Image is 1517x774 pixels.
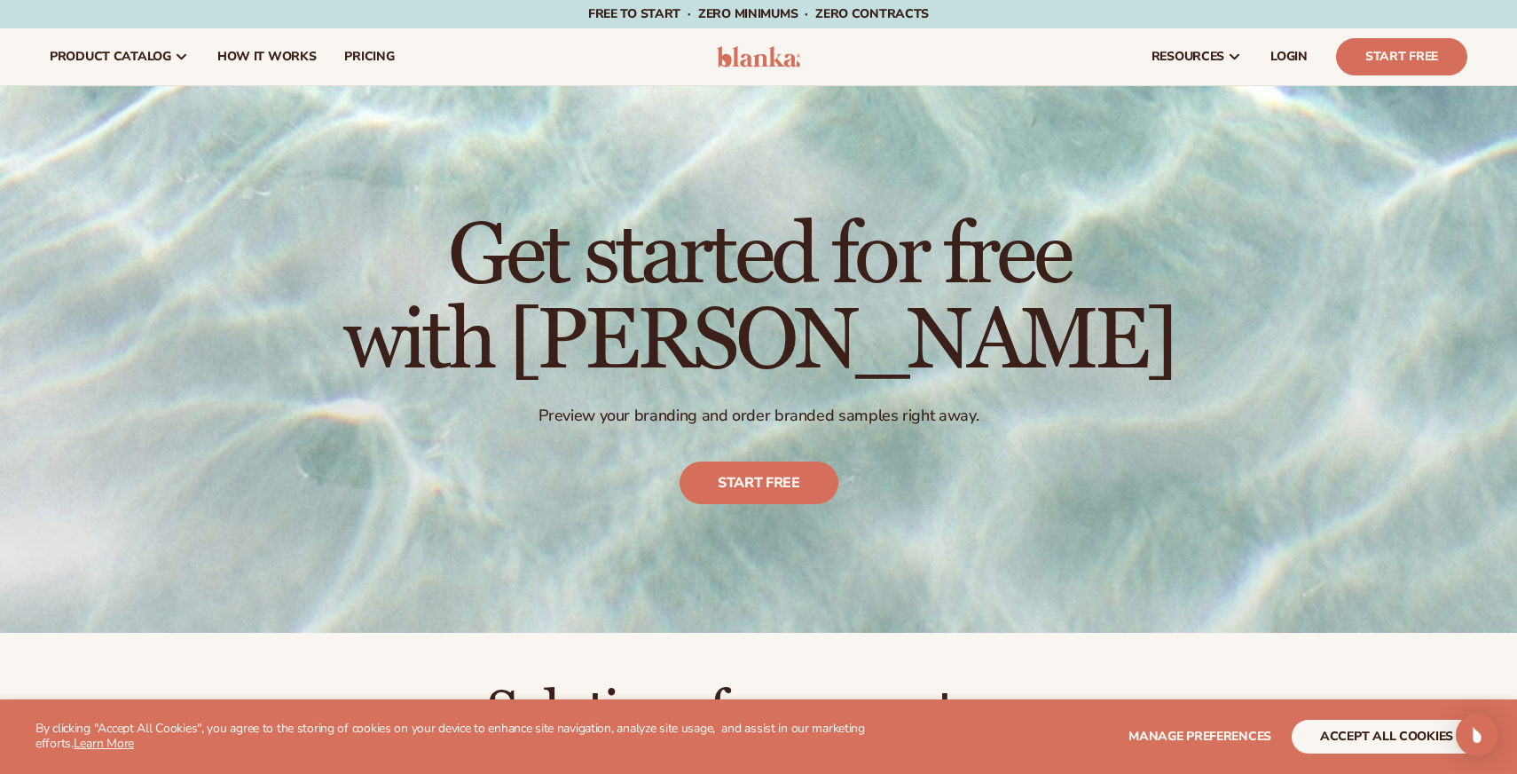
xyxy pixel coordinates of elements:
a: LOGIN [1256,28,1322,85]
span: product catalog [50,50,171,64]
img: logo [717,46,801,67]
button: accept all cookies [1292,720,1482,754]
span: Free to start · ZERO minimums · ZERO contracts [588,5,929,22]
p: By clicking "Accept All Cookies", you agree to the storing of cookies on your device to enhance s... [35,722,895,752]
span: Manage preferences [1128,728,1271,745]
div: Open Intercom Messenger [1456,714,1498,756]
h1: Get started for free with [PERSON_NAME] [343,214,1175,384]
a: product catalog [35,28,203,85]
p: Preview your branding and order branded samples right away. [343,406,1175,426]
span: resources [1152,50,1224,64]
span: pricing [344,50,394,64]
h2: Solutions for every stage [50,683,1467,742]
a: pricing [330,28,408,85]
a: Start Free [1336,38,1467,75]
span: LOGIN [1270,50,1308,64]
span: How It Works [217,50,317,64]
a: Start free [680,462,838,505]
a: resources [1137,28,1256,85]
a: Learn More [74,735,134,752]
button: Manage preferences [1128,720,1271,754]
a: How It Works [203,28,331,85]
